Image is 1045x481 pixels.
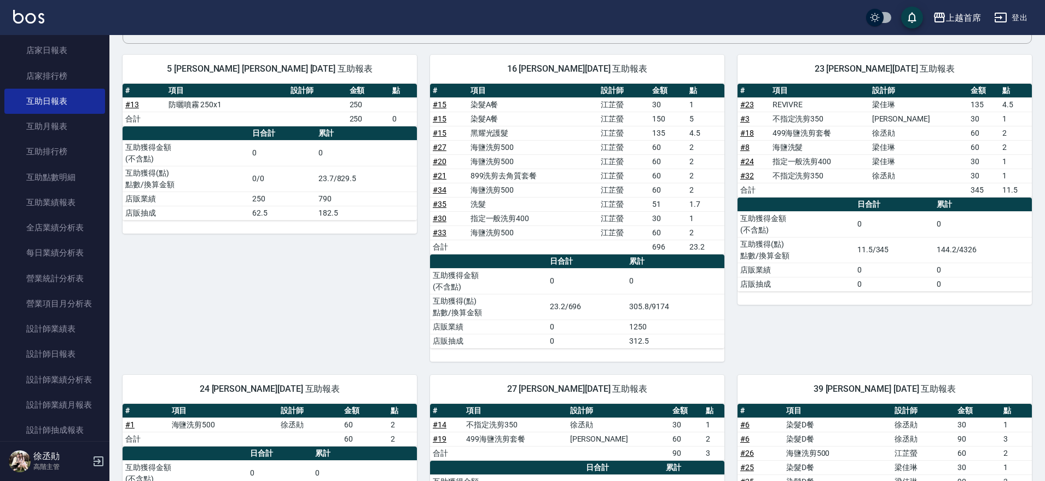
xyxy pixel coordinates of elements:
[955,446,1001,460] td: 60
[4,114,105,139] a: 互助月報表
[547,294,626,320] td: 23.2/696
[4,190,105,215] a: 互助業績報表
[751,63,1019,74] span: 23 [PERSON_NAME][DATE] 互助報表
[598,84,649,98] th: 設計師
[125,100,139,109] a: #13
[892,404,955,418] th: 設計師
[649,126,687,140] td: 135
[316,126,417,141] th: 累計
[567,404,670,418] th: 設計師
[249,206,316,220] td: 62.5
[687,211,724,225] td: 1
[968,112,1000,126] td: 30
[123,126,417,221] table: a dense table
[1000,169,1032,183] td: 1
[123,192,249,206] td: 店販業績
[468,84,598,98] th: 項目
[934,263,1032,277] td: 0
[738,237,855,263] td: 互助獲得(點) 點數/換算金額
[598,97,649,112] td: 江芷螢
[430,294,547,320] td: 互助獲得(點) 點數/換算金額
[687,169,724,183] td: 2
[4,139,105,164] a: 互助排行榜
[123,166,249,192] td: 互助獲得(點) 點數/換算金額
[288,84,347,98] th: 設計師
[388,404,417,418] th: 點
[869,126,968,140] td: 徐丞勛
[626,268,724,294] td: 0
[892,432,955,446] td: 徐丞勛
[433,186,446,194] a: #34
[278,404,341,418] th: 設計師
[687,84,724,98] th: 點
[855,211,934,237] td: 0
[934,237,1032,263] td: 144.2/4326
[468,112,598,126] td: 染髮A餐
[670,404,703,418] th: 金額
[770,154,869,169] td: 指定一般洗剪400
[4,418,105,443] a: 設計師抽成報表
[738,277,855,291] td: 店販抽成
[4,63,105,89] a: 店家排行榜
[626,320,724,334] td: 1250
[33,451,89,462] h5: 徐丞勛
[468,97,598,112] td: 染髮A餐
[390,112,417,126] td: 0
[433,214,446,223] a: #30
[9,450,31,472] img: Person
[598,154,649,169] td: 江芷螢
[968,126,1000,140] td: 60
[649,240,687,254] td: 696
[649,183,687,197] td: 60
[934,211,1032,237] td: 0
[670,446,703,460] td: 90
[547,334,626,348] td: 0
[649,197,687,211] td: 51
[468,197,598,211] td: 洗髮
[4,38,105,63] a: 店家日報表
[649,112,687,126] td: 150
[583,461,663,475] th: 日合計
[1001,404,1032,418] th: 點
[4,392,105,418] a: 設計師業績月報表
[955,460,1001,474] td: 30
[598,169,649,183] td: 江芷螢
[123,84,166,98] th: #
[955,418,1001,432] td: 30
[433,420,446,429] a: #14
[249,192,316,206] td: 250
[738,198,1032,292] table: a dense table
[430,268,547,294] td: 互助獲得金額 (不含點)
[4,341,105,367] a: 設計師日報表
[934,198,1032,212] th: 累計
[740,420,750,429] a: #6
[4,89,105,114] a: 互助日報表
[33,462,89,472] p: 高階主管
[547,320,626,334] td: 0
[547,268,626,294] td: 0
[468,126,598,140] td: 黑耀光護髮
[855,237,934,263] td: 11.5/345
[687,240,724,254] td: 23.2
[430,334,547,348] td: 店販抽成
[247,447,312,461] th: 日合計
[968,183,1000,197] td: 345
[123,112,166,126] td: 合計
[649,169,687,183] td: 60
[430,404,724,461] table: a dense table
[740,157,754,166] a: #24
[649,154,687,169] td: 60
[869,154,968,169] td: 梁佳琳
[430,320,547,334] td: 店販業績
[169,404,278,418] th: 項目
[869,84,968,98] th: 設計師
[123,404,417,447] table: a dense table
[347,112,390,126] td: 250
[955,432,1001,446] td: 90
[4,240,105,265] a: 每日業績分析表
[567,432,670,446] td: [PERSON_NAME]
[928,7,985,29] button: 上越首席
[990,8,1032,28] button: 登出
[341,418,388,432] td: 60
[123,206,249,220] td: 店販抽成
